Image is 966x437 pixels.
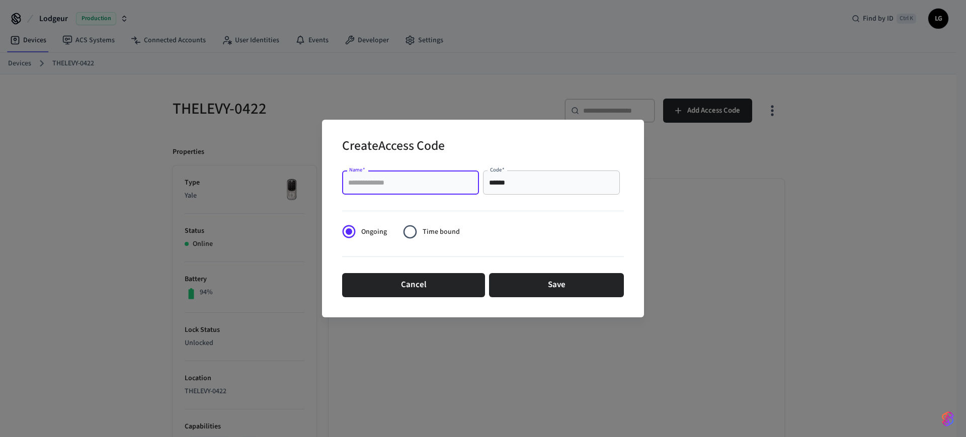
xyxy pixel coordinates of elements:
button: Save [489,273,624,297]
button: Cancel [342,273,485,297]
span: Ongoing [361,227,387,237]
label: Code [490,166,505,173]
h2: Create Access Code [342,132,445,162]
label: Name [349,166,365,173]
img: SeamLogoGradient.69752ec5.svg [942,411,954,427]
span: Time bound [423,227,460,237]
